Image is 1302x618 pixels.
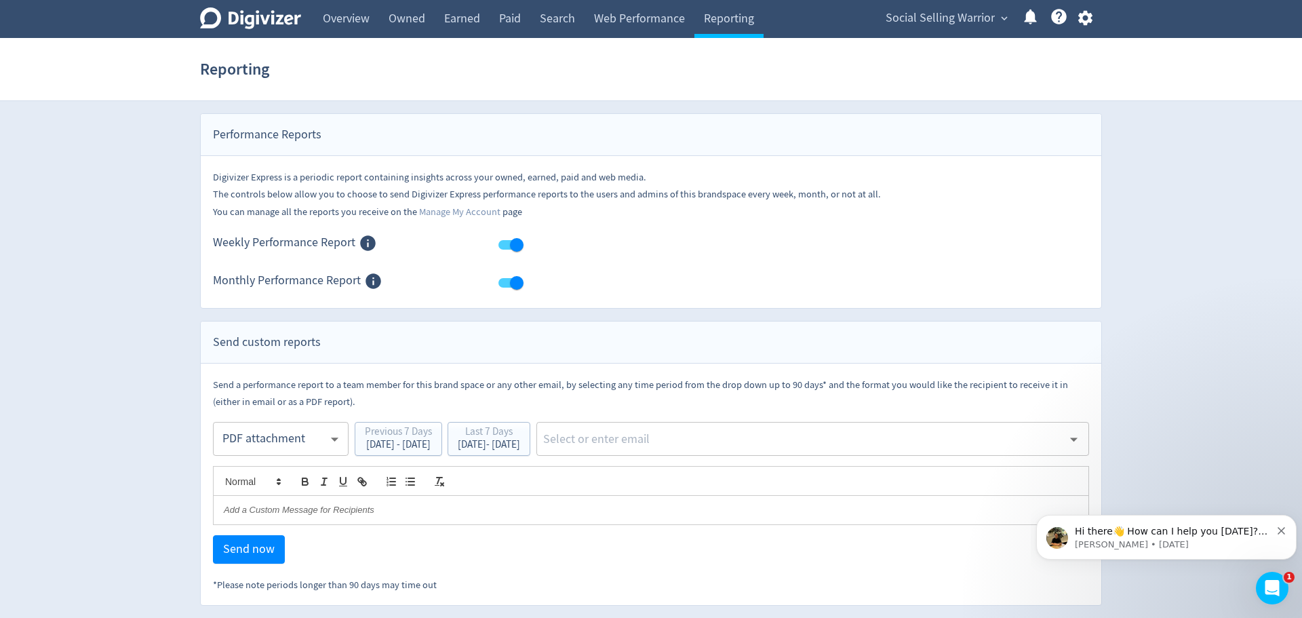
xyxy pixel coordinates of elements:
[213,535,285,564] button: Send now
[213,379,1068,408] small: Send a performance report to a team member for this brand space or any other email, by selecting ...
[364,272,382,290] svg: Members of this Brand Space can receive Monthly Performance Report via email when enabled
[200,47,269,91] h1: Reporting
[542,429,1063,449] input: Select or enter email
[1256,572,1288,604] iframe: Intercom live chat
[359,234,377,252] svg: Members of this Brand Space can receive Weekly Performance Report via email when enabled
[213,188,881,201] small: The controls below allow you to choose to send Digivizer Express performance reports to the users...
[1063,429,1084,450] button: Open
[1284,572,1295,583] span: 1
[355,422,442,456] button: Previous 7 Days[DATE] - [DATE]
[213,206,522,218] small: You can manage all the reports you receive on the page
[222,424,327,455] div: PDF attachment
[419,206,500,218] a: Manage My Account
[213,234,355,252] span: Weekly Performance Report
[458,427,520,440] div: Last 7 Days
[213,272,361,290] span: Monthly Performance Report
[365,440,432,450] div: [DATE] - [DATE]
[458,440,520,450] div: [DATE] - [DATE]
[886,7,995,29] span: Social Selling Warrior
[365,427,432,440] div: Previous 7 Days
[201,114,1101,156] div: Performance Reports
[1031,486,1302,581] iframe: Intercom notifications message
[201,322,1101,364] div: Send custom reports
[881,7,1011,29] button: Social Selling Warrior
[213,579,437,592] small: *Please note periods longer than 90 days may time out
[223,543,275,556] span: Send now
[998,12,1010,24] span: expand_more
[213,171,646,184] small: Digivizer Express is a periodic report containing insights across your owned, earned, paid and we...
[448,422,530,456] button: Last 7 Days[DATE]- [DATE]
